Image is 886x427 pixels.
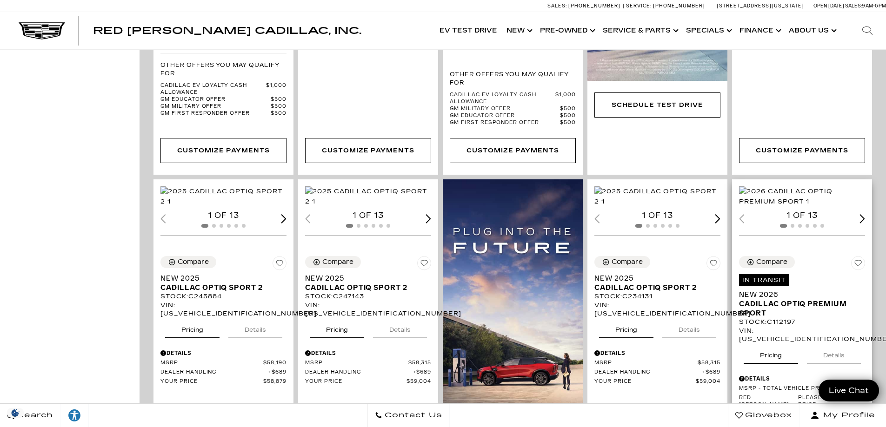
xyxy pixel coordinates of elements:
a: Cadillac EV Loyalty Cash Allowance $1,000 [450,92,576,105]
a: Your Price $59,004 [305,378,431,385]
a: MSRP - Total Vehicle Price $61,845 [739,385,865,392]
img: 2025 Cadillac OPTIQ Sport 2 1 [594,186,722,207]
span: MSRP [594,360,698,367]
div: Pricing Details - New 2026 Cadillac OPTIQ Premium Sport [739,374,865,383]
span: GM Military Offer [160,103,271,110]
span: Sales: [845,3,862,9]
div: 1 / 2 [305,186,433,207]
div: undefined - New 2025 Cadillac OPTIQ Sport 1 [305,138,431,163]
span: $689 [268,369,286,376]
div: Next slide [715,214,720,223]
a: New [502,12,535,49]
span: $500 [560,112,576,119]
span: $689 [702,369,720,376]
span: $1,000 [266,82,286,96]
a: GM Military Offer $500 [160,103,286,110]
span: 9 AM-6 PM [862,3,886,9]
div: VIN: [US_VEHICLE_IDENTIFICATION_NUMBER] [739,327,865,343]
div: undefined - New 2025 Cadillac OPTIQ Sport 1 [160,138,286,163]
div: Stock : C247143 [305,292,431,301]
a: In TransitNew 2026Cadillac OPTIQ Premium Sport [739,274,865,318]
a: Your Price $59,004 [594,378,720,385]
span: Dealer Handling [160,369,268,376]
span: Your Price [594,378,696,385]
span: Glovebox [743,409,792,422]
img: 2026 Cadillac OPTIQ Premium Sport 1 [739,186,866,207]
p: Other Offers You May Qualify For [160,61,286,78]
div: Compare [612,258,643,266]
a: Red [PERSON_NAME] Cadillac, Inc. [93,26,361,35]
button: details tab [807,343,861,364]
span: Open [DATE] [813,3,844,9]
span: New 2025 [594,274,713,283]
span: Please call for price [798,394,865,408]
a: GM First Responder Offer $500 [450,119,576,126]
span: Service: [626,3,652,9]
span: $58,879 [263,378,286,385]
span: GM Military Offer [450,105,560,112]
a: Dealer Handling $689 [594,369,720,376]
button: Compare Vehicle [160,256,216,268]
span: Red [PERSON_NAME] [739,394,798,408]
a: Dealer Handling $689 [305,369,431,376]
div: Schedule Test Drive [594,92,720,118]
button: details tab [373,318,427,338]
span: GM Educator Offer [450,112,560,119]
a: Live Chat [819,380,879,401]
span: $1,000 [555,92,576,105]
a: New 2025Cadillac OPTIQ Sport 2 [305,274,431,292]
div: Pricing Details - New 2025 Cadillac OPTIQ Sport 2 [594,349,720,357]
div: Search [849,12,886,49]
button: Save Vehicle [417,256,431,274]
div: Next slide [281,214,286,223]
span: GM First Responder Offer [160,110,271,117]
button: pricing tab [744,343,798,364]
button: pricing tab [310,318,364,338]
img: Cadillac Dark Logo with Cadillac White Text [19,22,65,39]
div: Privacy Settings [5,408,26,418]
a: Specials [681,12,735,49]
span: $58,315 [698,360,720,367]
button: pricing tab [599,318,653,338]
button: pricing tab [165,318,220,338]
span: Cadillac OPTIQ Sport 2 [305,283,424,292]
div: 1 of 13 [160,210,286,221]
span: $500 [271,103,286,110]
a: New 2025Cadillac OPTIQ Sport 2 [160,274,286,292]
img: 2025 Cadillac OPTIQ Sport 2 1 [160,186,288,207]
button: Save Vehicle [273,256,286,274]
button: Save Vehicle [851,256,865,274]
div: undefined - New 2025 Cadillac OPTIQ Sport 2 [739,138,865,163]
a: [STREET_ADDRESS][US_STATE] [717,3,804,9]
span: [PHONE_NUMBER] [653,3,705,9]
span: Cadillac OPTIQ Sport 2 [594,283,713,292]
span: MSRP [160,360,263,367]
div: 1 of 13 [739,210,865,221]
p: Other Offers You May Qualify For [450,70,576,87]
div: undefined - New 2025 Cadillac OPTIQ Sport 2 [450,138,576,163]
span: Cadillac EV Loyalty Cash Allowance [450,92,555,105]
a: GM Military Offer $500 [450,105,576,112]
span: Cadillac EV Loyalty Cash Allowance [160,82,266,96]
div: Compare [322,258,353,266]
span: Live Chat [824,385,873,396]
span: MSRP [305,360,408,367]
span: $689 [413,369,431,376]
div: Stock : C234131 [594,292,720,301]
a: GM Educator Offer $500 [160,96,286,103]
div: Pricing Details - New 2025 Cadillac OPTIQ Sport 2 [160,349,286,357]
a: About Us [784,12,839,49]
a: Dealer Handling $689 [160,369,286,376]
a: Finance [735,12,784,49]
span: Your Price [305,378,406,385]
div: Schedule Test Drive [612,100,703,110]
a: Customize Payments [450,138,576,163]
a: New 2025Cadillac OPTIQ Sport 2 [594,274,720,292]
span: Red [PERSON_NAME] Cadillac, Inc. [93,25,361,36]
div: Stock : C245884 [160,292,286,301]
button: details tab [228,318,282,338]
a: MSRP $58,190 [160,360,286,367]
a: GM Educator Offer $500 [450,112,576,119]
a: Cadillac EV Loyalty Cash Allowance $1,000 [160,82,286,96]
